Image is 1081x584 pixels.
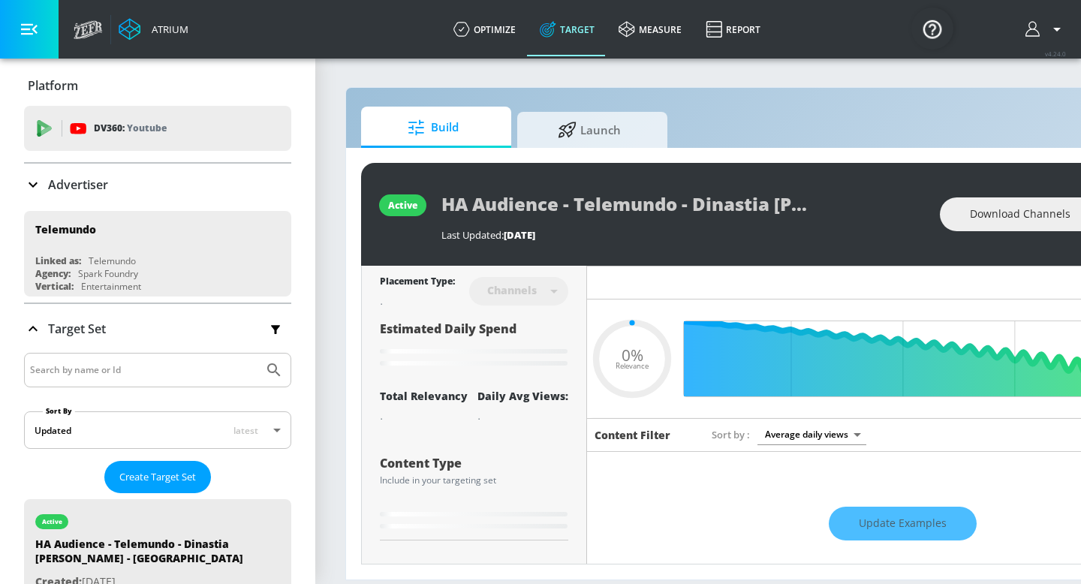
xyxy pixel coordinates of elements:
[24,106,291,151] div: DV360: Youtube
[24,211,291,297] div: TelemundoLinked as:TelemundoAgency:Spark FoundryVertical:Entertainment
[146,23,188,36] div: Atrium
[441,2,528,56] a: optimize
[757,424,866,444] div: Average daily views
[43,406,75,416] label: Sort By
[35,222,96,236] div: Telemundo
[480,284,544,297] div: Channels
[380,389,468,403] div: Total Relevancy
[380,321,568,371] div: Estimated Daily Spend
[477,389,568,403] div: Daily Avg Views:
[532,112,646,148] span: Launch
[24,65,291,107] div: Platform
[380,321,516,337] span: Estimated Daily Spend
[970,205,1070,224] span: Download Channels
[78,267,138,280] div: Spark Foundry
[1045,50,1066,58] span: v 4.24.0
[24,164,291,206] div: Advertiser
[42,518,62,525] div: active
[89,254,136,267] div: Telemundo
[233,424,258,437] span: latest
[380,275,455,290] div: Placement Type:
[119,468,196,486] span: Create Target Set
[380,457,568,469] div: Content Type
[376,110,490,146] span: Build
[595,428,670,442] h6: Content Filter
[607,2,694,56] a: measure
[30,360,257,380] input: Search by name or Id
[35,537,245,573] div: HA Audience - Telemundo - Dinastia [PERSON_NAME] - [GEOGRAPHIC_DATA]
[380,476,568,485] div: Include in your targeting set
[35,280,74,293] div: Vertical:
[28,77,78,94] p: Platform
[616,363,649,370] span: Relevance
[712,428,750,441] span: Sort by
[441,228,925,242] div: Last Updated:
[48,321,106,337] p: Target Set
[622,347,643,363] span: 0%
[911,8,953,50] button: Open Resource Center
[24,304,291,354] div: Target Set
[81,280,141,293] div: Entertainment
[48,176,108,193] p: Advertiser
[104,461,211,493] button: Create Target Set
[119,18,188,41] a: Atrium
[388,199,417,212] div: active
[504,228,535,242] span: [DATE]
[35,424,71,437] div: Updated
[528,2,607,56] a: Target
[35,267,71,280] div: Agency:
[35,254,81,267] div: Linked as:
[94,120,167,137] p: DV360:
[127,120,167,136] p: Youtube
[694,2,772,56] a: Report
